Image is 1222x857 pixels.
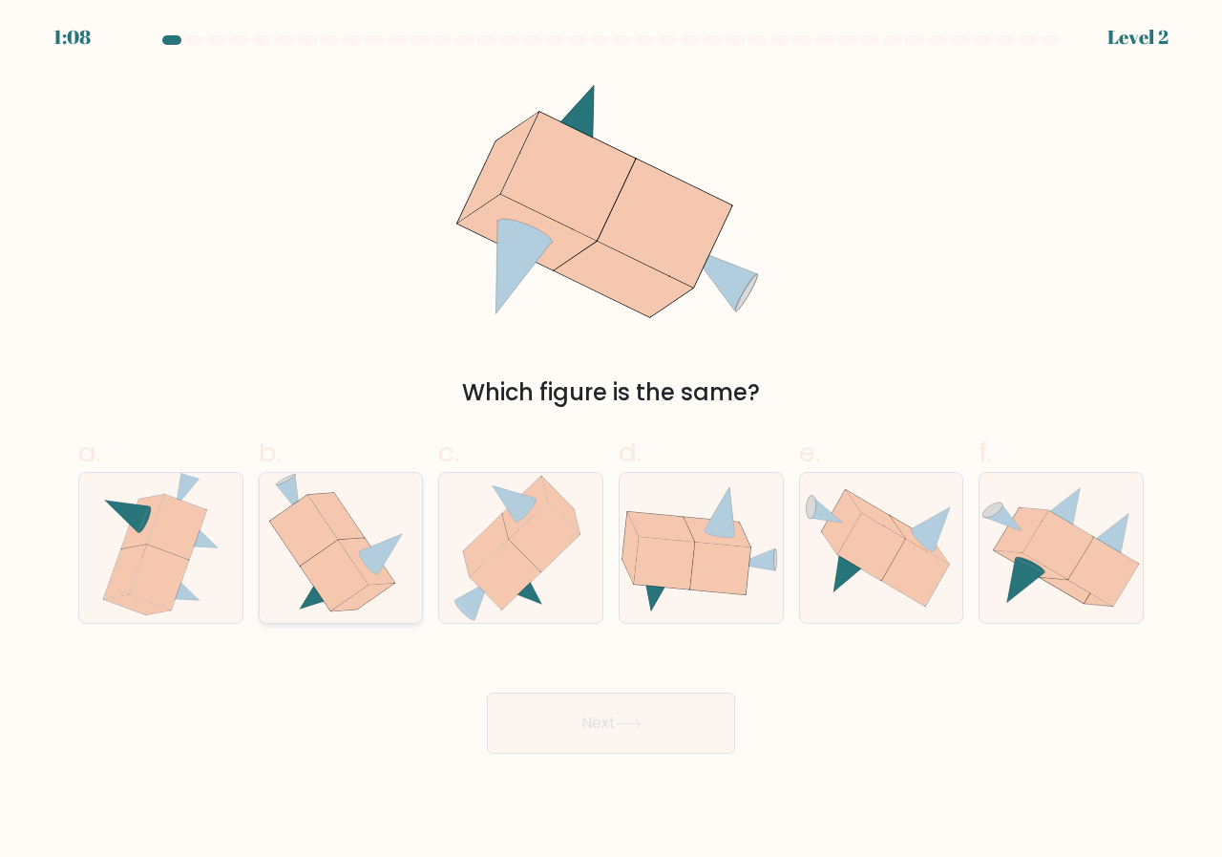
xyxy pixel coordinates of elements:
span: a. [78,434,101,471]
span: e. [799,434,820,471]
div: Level 2 [1107,23,1169,52]
button: Next [487,693,735,754]
div: 1:08 [53,23,91,52]
span: f. [979,434,992,471]
span: c. [438,434,459,471]
span: b. [259,434,282,471]
div: Which figure is the same? [90,375,1132,410]
span: d. [619,434,642,471]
